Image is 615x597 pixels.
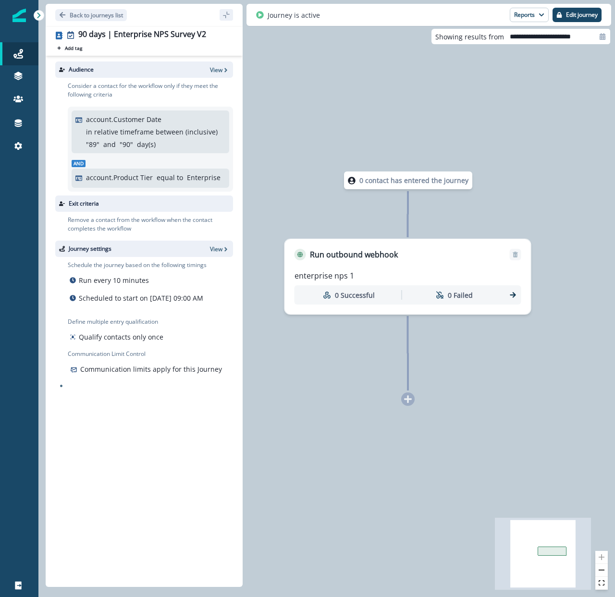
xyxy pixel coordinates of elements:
[65,45,82,51] p: Add tag
[566,12,598,18] p: Edit journey
[69,199,99,208] p: Exit criteria
[79,332,163,342] p: Qualify contacts only once
[210,245,229,253] button: View
[295,270,354,281] p: enterprise nps 1
[55,9,127,21] button: Go back
[79,293,203,303] p: Scheduled to start on [DATE] 09:00 AM
[68,82,233,99] p: Consider a contact for the workflow only if they meet the following criteria
[86,127,218,137] p: in relative timeframe between (inclusive)
[79,275,149,285] p: Run every 10 minutes
[68,317,165,326] p: Define multiple entry qualification
[284,239,531,315] div: Run outbound webhookRemoveenterprise nps 10 Successful0 Failed
[68,261,207,269] p: Schedule the journey based on the following timings
[510,8,549,22] button: Reports
[210,66,229,74] button: View
[210,66,222,74] p: View
[69,244,111,253] p: Journey settings
[595,564,608,577] button: zoom out
[55,44,84,52] button: Add tag
[70,11,123,19] p: Back to journeys list
[268,10,320,20] p: Journey is active
[120,139,133,149] p: " 90 "
[335,290,375,300] p: 0 Successful
[68,216,233,233] p: Remove a contact from the workflow when the contact completes the workflow
[103,139,116,149] p: and
[68,350,233,358] p: Communication Limit Control
[80,364,222,374] p: Communication limits apply for this Journey
[137,139,156,149] p: day(s)
[157,172,183,183] p: equal to
[435,32,504,42] p: Showing results from
[69,65,94,74] p: Audience
[86,139,99,149] p: " 89 "
[595,577,608,590] button: fit view
[72,160,86,167] span: And
[359,175,468,185] p: 0 contact has entered the journey
[187,172,221,183] p: Enterprise
[86,114,161,124] p: account.Customer Date
[310,249,398,260] p: Run outbound webhook
[78,30,206,40] div: 90 days | Enterprise NPS Survey V2
[86,172,153,183] p: account.Product Tier
[553,8,602,22] button: Edit journey
[210,245,222,253] p: View
[12,9,26,22] img: Inflection
[316,171,500,189] div: 0 contact has entered the journey
[448,290,473,300] p: 0 Failed
[220,9,233,21] button: sidebar collapse toggle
